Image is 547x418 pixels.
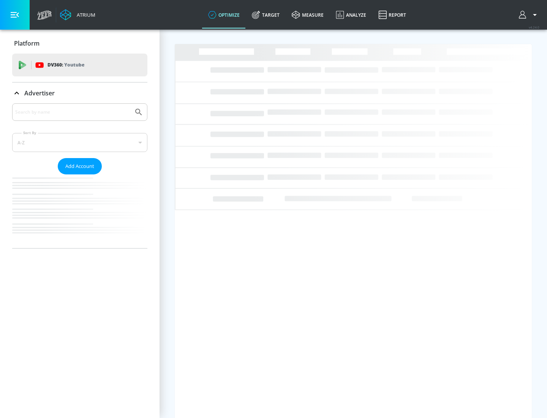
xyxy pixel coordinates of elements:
[372,1,412,28] a: Report
[529,25,539,29] span: v 4.24.0
[12,54,147,76] div: DV360: Youtube
[12,33,147,54] div: Platform
[330,1,372,28] a: Analyze
[60,9,95,21] a: Atrium
[202,1,246,28] a: optimize
[74,11,95,18] div: Atrium
[12,103,147,248] div: Advertiser
[12,82,147,104] div: Advertiser
[12,133,147,152] div: A-Z
[22,130,38,135] label: Sort By
[65,162,94,171] span: Add Account
[14,39,40,47] p: Platform
[24,89,55,97] p: Advertiser
[47,61,84,69] p: DV360:
[15,107,130,117] input: Search by name
[286,1,330,28] a: measure
[12,174,147,248] nav: list of Advertiser
[64,61,84,69] p: Youtube
[246,1,286,28] a: Target
[58,158,102,174] button: Add Account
